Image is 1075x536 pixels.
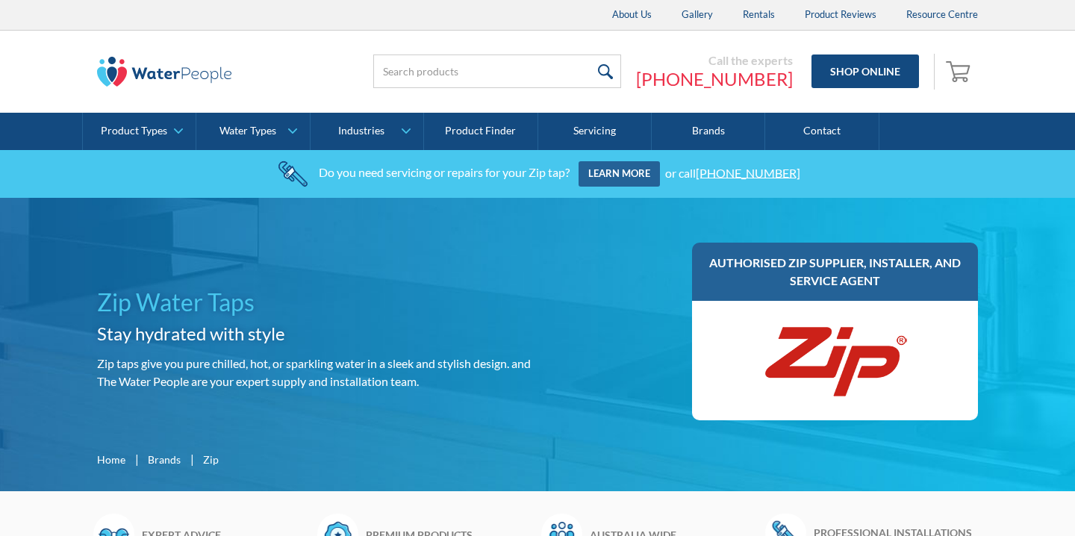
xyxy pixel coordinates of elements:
[97,57,231,87] img: The Water People
[188,450,196,468] div: |
[696,165,800,179] a: [PHONE_NUMBER]
[636,68,793,90] a: [PHONE_NUMBER]
[97,320,532,347] h2: Stay hydrated with style
[946,59,974,83] img: shopping cart
[538,113,652,150] a: Servicing
[811,54,919,88] a: Shop Online
[97,284,532,320] h1: Zip Water Taps
[148,452,181,467] a: Brands
[338,125,384,137] div: Industries
[97,355,532,390] p: Zip taps give you pure chilled, hot, or sparkling water in a sleek and stylish design. and The Wa...
[765,113,879,150] a: Contact
[196,113,309,150] a: Water Types
[761,316,910,405] img: Zip
[311,113,423,150] a: Industries
[133,450,140,468] div: |
[652,113,765,150] a: Brands
[319,165,570,179] div: Do you need servicing or repairs for your Zip tap?
[97,452,125,467] a: Home
[665,165,800,179] div: or call
[203,452,219,467] div: Zip
[101,125,167,137] div: Product Types
[579,161,660,187] a: Learn more
[83,113,196,150] a: Product Types
[707,254,963,290] h3: Authorised Zip supplier, installer, and service agent
[636,53,793,68] div: Call the experts
[424,113,537,150] a: Product Finder
[373,54,621,88] input: Search products
[942,54,978,90] a: Open cart containing items
[219,125,276,137] div: Water Types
